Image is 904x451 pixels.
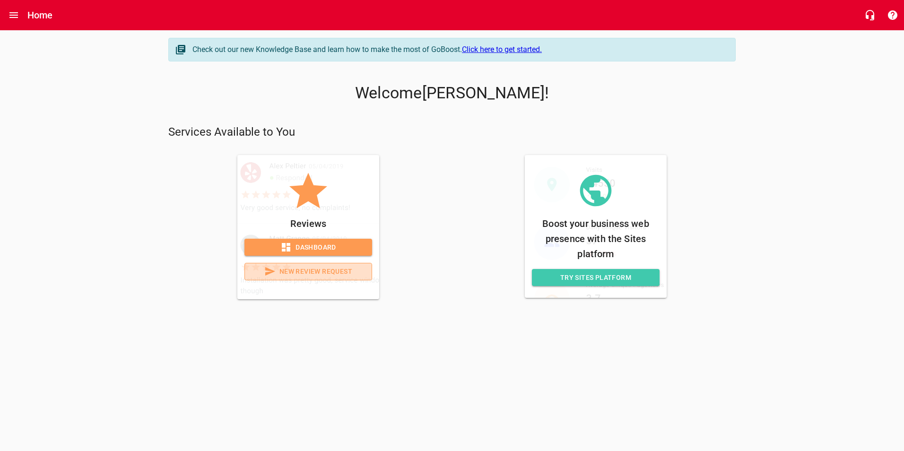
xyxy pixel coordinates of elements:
span: Try Sites Platform [539,272,652,284]
span: New Review Request [252,266,364,278]
span: Dashboard [252,242,365,253]
button: Live Chat [859,4,881,26]
a: New Review Request [244,263,372,280]
p: Services Available to You [168,125,736,140]
button: Support Portal [881,4,904,26]
button: Open drawer [2,4,25,26]
a: Click here to get started. [462,45,542,54]
p: Welcome [PERSON_NAME] ! [168,84,736,103]
div: Check out our new Knowledge Base and learn how to make the most of GoBoost. [192,44,726,55]
p: Boost your business web presence with the Sites platform [532,216,660,261]
h6: Home [27,8,53,23]
a: Try Sites Platform [532,269,660,286]
p: Reviews [244,216,372,231]
a: Dashboard [244,239,372,256]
